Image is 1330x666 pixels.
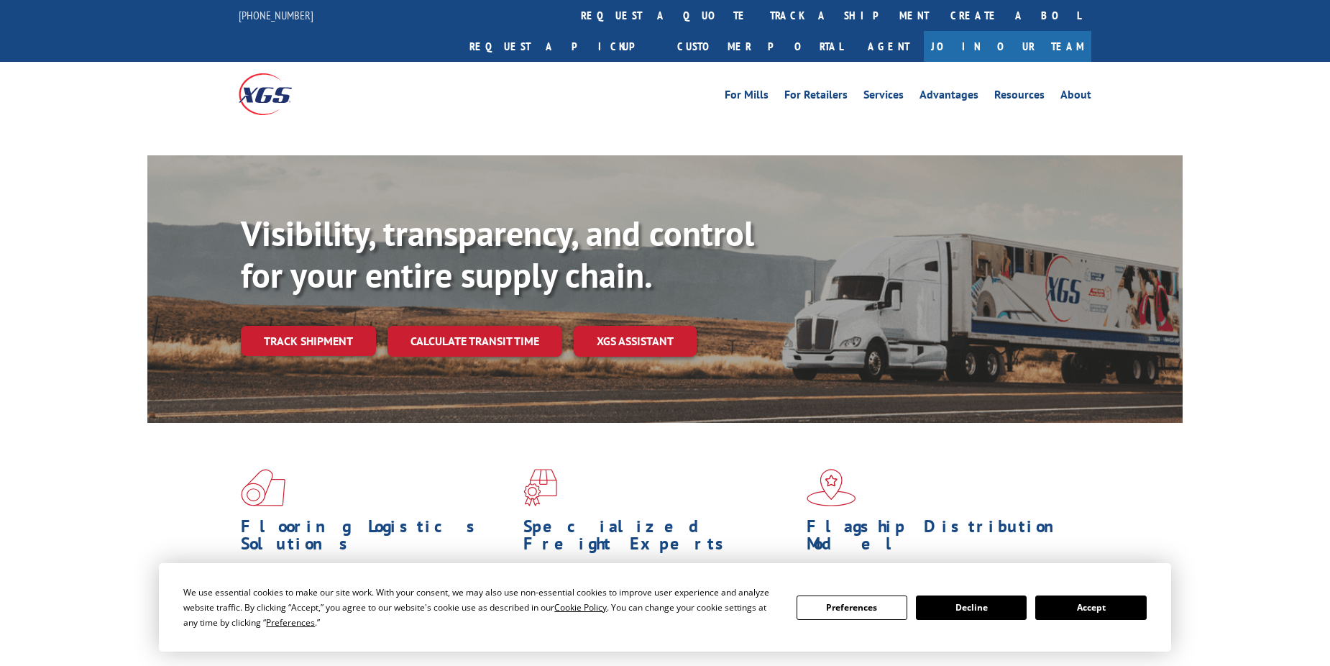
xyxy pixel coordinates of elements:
[554,601,607,613] span: Cookie Policy
[725,89,769,105] a: For Mills
[523,518,795,560] h1: Specialized Freight Experts
[523,469,557,506] img: xgs-icon-focused-on-flooring-red
[916,596,1027,620] button: Decline
[459,31,666,62] a: Request a pickup
[241,469,285,506] img: xgs-icon-total-supply-chain-intelligence-red
[807,560,1071,593] span: Our agile distribution network gives you nationwide inventory management on demand.
[241,211,754,297] b: Visibility, transparency, and control for your entire supply chain.
[574,326,697,357] a: XGS ASSISTANT
[159,563,1171,652] div: Cookie Consent Prompt
[797,596,907,620] button: Preferences
[807,469,856,506] img: xgs-icon-flagship-distribution-model-red
[924,31,1091,62] a: Join Our Team
[666,31,853,62] a: Customer Portal
[784,89,848,105] a: For Retailers
[523,560,795,624] p: From 123 overlength loads to delicate cargo, our experienced staff knows the best way to move you...
[241,518,513,560] h1: Flooring Logistics Solutions
[241,326,376,356] a: Track shipment
[239,8,313,22] a: [PHONE_NUMBER]
[919,89,978,105] a: Advantages
[266,616,315,629] span: Preferences
[183,585,779,630] div: We use essential cookies to make our site work. With your consent, we may also use non-essential ...
[1060,89,1091,105] a: About
[863,89,904,105] a: Services
[994,89,1045,105] a: Resources
[853,31,924,62] a: Agent
[807,518,1078,560] h1: Flagship Distribution Model
[1035,596,1146,620] button: Accept
[241,560,512,611] span: As an industry carrier of choice, XGS has brought innovation and dedication to flooring logistics...
[387,326,562,357] a: Calculate transit time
